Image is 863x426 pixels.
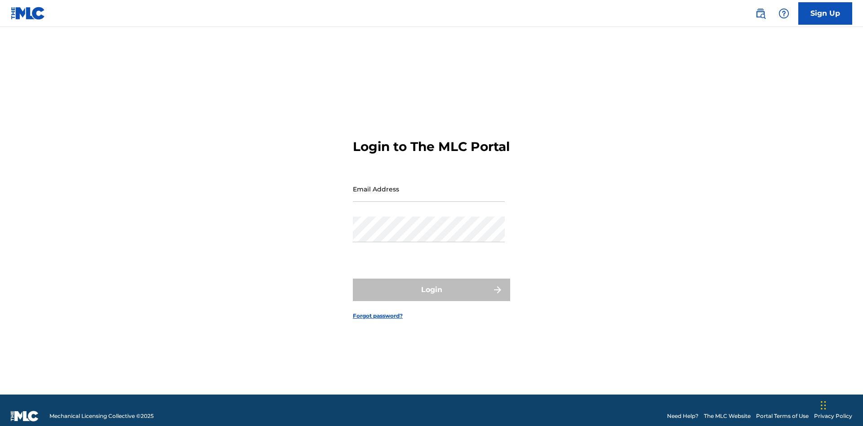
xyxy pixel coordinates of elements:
div: Help [775,4,793,22]
a: Public Search [752,4,770,22]
a: Forgot password? [353,312,403,320]
img: MLC Logo [11,7,45,20]
h3: Login to The MLC Portal [353,139,510,155]
iframe: Chat Widget [818,383,863,426]
a: Sign Up [798,2,852,25]
div: Drag [821,392,826,419]
img: help [778,8,789,19]
img: search [755,8,766,19]
a: Portal Terms of Use [756,412,809,420]
a: Need Help? [667,412,698,420]
img: logo [11,411,39,422]
a: The MLC Website [704,412,751,420]
a: Privacy Policy [814,412,852,420]
span: Mechanical Licensing Collective © 2025 [49,412,154,420]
